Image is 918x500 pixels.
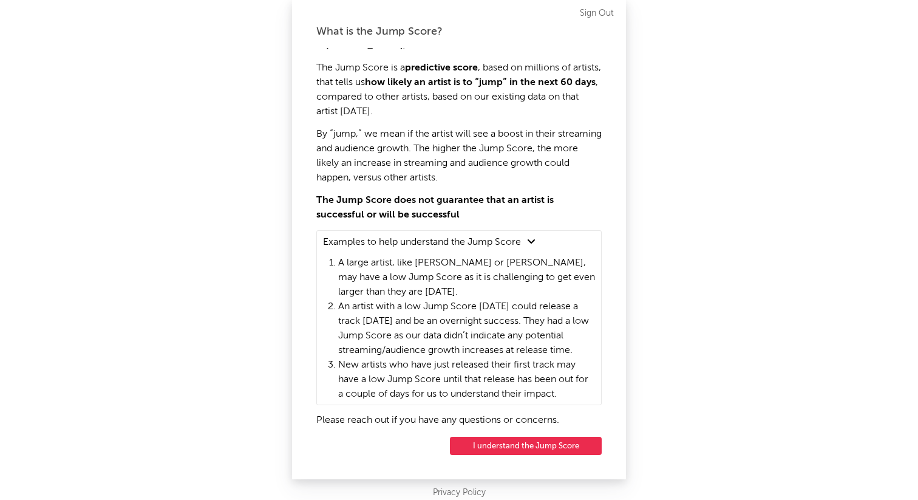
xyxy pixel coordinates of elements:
[450,437,602,454] button: I understand the Jump Score
[316,61,602,119] p: The Jump Score is a , based on millions of artists, that tells us , compared to other artists, ba...
[316,196,554,220] strong: The Jump Score does not guarantee that an artist is successful or will be successful
[323,234,595,250] summary: Examples to help understand the Jump Score
[405,63,478,73] strong: predictive score
[338,358,595,402] li: New artists who have just released their first track may have a low Jump Score until that release...
[338,256,595,300] li: A large artist, like [PERSON_NAME] or [PERSON_NAME], may have a low Jump Score as it is challengi...
[580,6,614,21] a: Sign Out
[316,413,602,428] p: Please reach out if you have any questions or concerns.
[433,485,486,500] a: Privacy Policy
[316,127,602,185] p: By “jump,” we mean if the artist will see a boost in their streaming and audience growth. The hig...
[365,78,596,87] strong: how likely an artist is to “jump” in the next 60 days
[338,300,595,358] li: An artist with a low Jump Score [DATE] could release a track [DATE] and be an overnight success. ...
[316,24,602,39] div: What is the Jump Score?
